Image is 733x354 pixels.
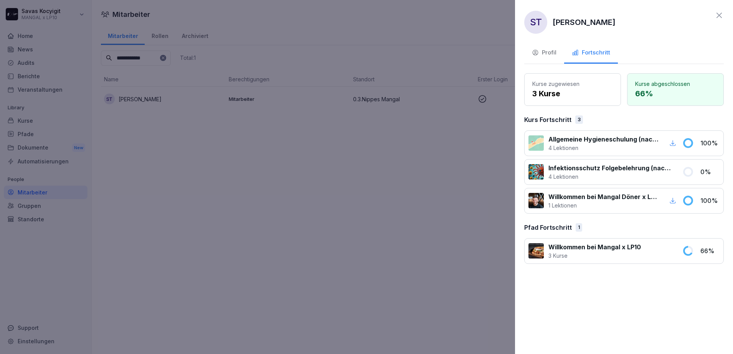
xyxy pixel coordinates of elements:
p: Infektionsschutz Folgebelehrung (nach §43 IfSG) [548,163,673,173]
p: 4 Lektionen [548,173,673,181]
p: Pfad Fortschritt [524,223,572,232]
p: 3 Kurse [532,88,613,99]
p: Willkommen bei Mangal Döner x LP10 [548,192,659,201]
div: Profil [532,48,556,57]
p: 66 % [635,88,716,99]
button: Profil [524,43,564,64]
p: 66 % [700,246,720,255]
div: 3 [575,115,583,124]
button: Fortschritt [564,43,618,64]
p: Kurse abgeschlossen [635,80,716,88]
p: 1 Lektionen [548,201,659,209]
p: Willkommen bei Mangal x LP10 [548,242,641,252]
p: Kurse zugewiesen [532,80,613,88]
p: 100 % [700,196,720,205]
p: Allgemeine Hygieneschulung (nach LHMV §4) [548,135,659,144]
p: 3 Kurse [548,252,641,260]
div: ST [524,11,547,34]
p: 0 % [700,167,720,176]
div: 1 [576,223,582,232]
p: Kurs Fortschritt [524,115,571,124]
p: [PERSON_NAME] [553,16,616,28]
div: Fortschritt [572,48,610,57]
p: 100 % [700,138,720,148]
p: 4 Lektionen [548,144,659,152]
